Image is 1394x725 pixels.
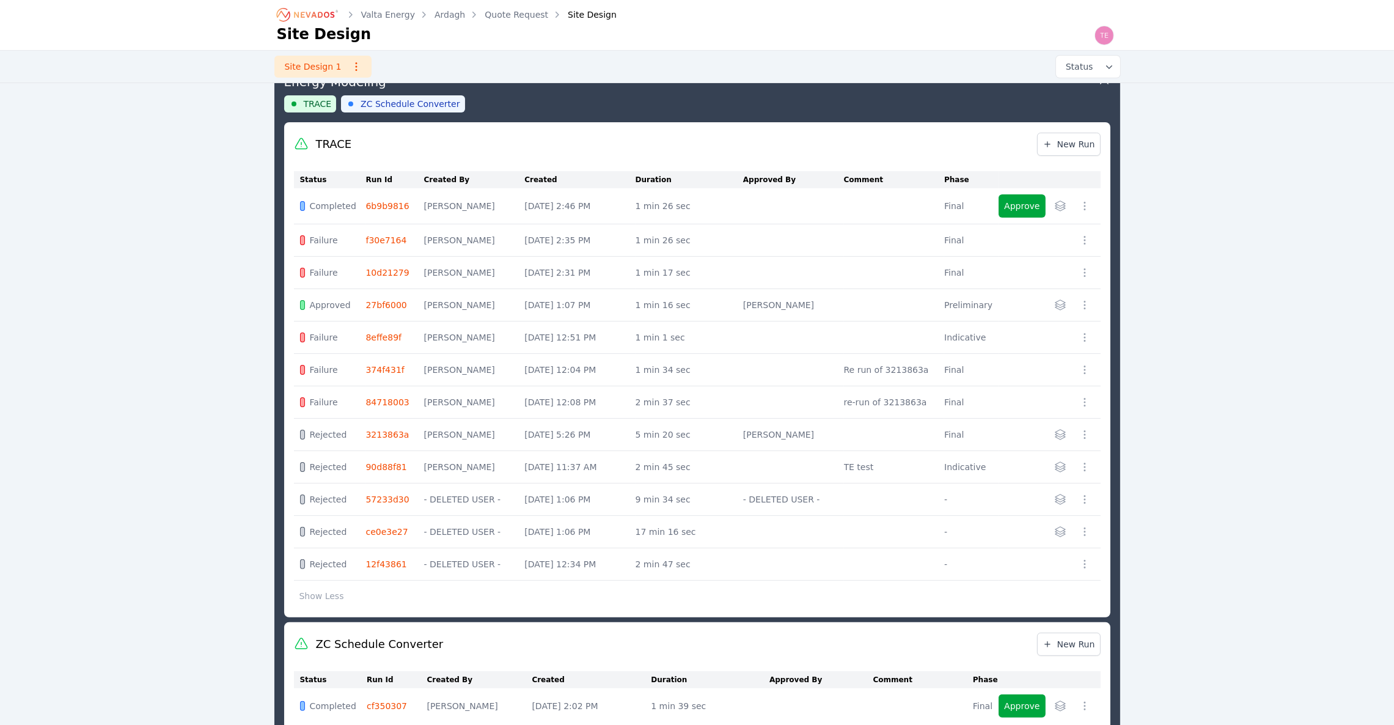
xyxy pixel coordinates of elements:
[524,224,635,257] td: [DATE] 2:35 PM
[524,322,635,354] td: [DATE] 12:51 PM
[277,24,372,44] h1: Site Design
[524,289,635,322] td: [DATE] 1:07 PM
[636,493,737,506] div: 9 min 34 sec
[424,419,525,451] td: [PERSON_NAME]
[310,461,347,473] span: Rejected
[944,396,992,408] div: Final
[361,98,460,110] span: ZC Schedule Converter
[310,331,338,344] span: Failure
[636,267,737,279] div: 1 min 17 sec
[361,9,416,21] a: Valta Energy
[294,171,366,188] th: Status
[743,484,844,516] td: - DELETED USER -
[367,671,427,688] th: Run Id
[636,526,737,538] div: 17 min 16 sec
[844,461,939,473] div: TE test
[944,461,992,473] div: Indicative
[532,671,651,688] th: Created
[424,354,525,386] td: [PERSON_NAME]
[636,299,737,311] div: 1 min 16 sec
[743,289,844,322] td: [PERSON_NAME]
[310,493,347,506] span: Rejected
[366,201,409,211] a: 6b9b9816
[366,235,407,245] a: f30e7164
[636,364,737,376] div: 1 min 34 sec
[1061,61,1093,73] span: Status
[310,396,338,408] span: Failure
[424,516,525,548] td: - DELETED USER -
[844,364,939,376] div: Re run of 3213863a
[424,484,525,516] td: - DELETED USER -
[944,548,999,581] td: -
[1043,138,1095,150] span: New Run
[1043,638,1095,650] span: New Run
[636,396,737,408] div: 2 min 37 sec
[636,429,737,441] div: 5 min 20 sec
[944,484,999,516] td: -
[651,700,763,712] div: 1 min 39 sec
[310,700,356,712] span: Completed
[366,365,405,375] a: 374f431f
[944,171,999,188] th: Phase
[366,462,407,472] a: 90d88f81
[944,364,992,376] div: Final
[769,671,873,688] th: Approved By
[424,188,525,224] td: [PERSON_NAME]
[310,200,356,212] span: Completed
[310,364,338,376] span: Failure
[310,558,347,570] span: Rejected
[551,9,617,21] div: Site Design
[636,331,737,344] div: 1 min 1 sec
[1037,633,1101,656] a: New Run
[844,396,939,408] div: re-run of 3213863a
[1095,26,1114,45] img: Ted Elliott
[944,299,992,311] div: Preliminary
[1056,56,1120,78] button: Status
[524,451,635,484] td: [DATE] 11:37 AM
[524,419,635,451] td: [DATE] 5:26 PM
[636,558,737,570] div: 2 min 47 sec
[999,694,1045,718] button: Approve
[944,429,992,441] div: Final
[310,267,338,279] span: Failure
[424,289,525,322] td: [PERSON_NAME]
[524,354,635,386] td: [DATE] 12:04 PM
[524,171,635,188] th: Created
[424,548,525,581] td: - DELETED USER -
[366,171,424,188] th: Run Id
[424,451,525,484] td: [PERSON_NAME]
[524,386,635,419] td: [DATE] 12:08 PM
[274,56,372,78] a: Site Design 1
[944,267,992,279] div: Final
[427,671,532,688] th: Created By
[524,484,635,516] td: [DATE] 1:06 PM
[294,584,350,608] button: Show Less
[424,322,525,354] td: [PERSON_NAME]
[435,9,465,21] a: Ardagh
[524,548,635,581] td: [DATE] 12:34 PM
[427,688,532,724] td: [PERSON_NAME]
[310,429,347,441] span: Rejected
[304,98,332,110] span: TRACE
[873,671,973,688] th: Comment
[999,194,1045,218] button: Approve
[424,224,525,257] td: [PERSON_NAME]
[636,234,737,246] div: 1 min 26 sec
[366,300,407,310] a: 27bf6000
[973,671,999,688] th: Phase
[316,136,352,153] h2: TRACE
[524,257,635,289] td: [DATE] 2:31 PM
[636,200,737,212] div: 1 min 26 sec
[367,701,407,711] a: cf350307
[743,171,844,188] th: Approved By
[944,234,992,246] div: Final
[651,671,769,688] th: Duration
[310,299,351,311] span: Approved
[366,559,407,569] a: 12f43861
[316,636,444,653] h2: ZC Schedule Converter
[944,331,992,344] div: Indicative
[310,526,347,538] span: Rejected
[485,9,548,21] a: Quote Request
[366,397,409,407] a: 84718003
[844,171,945,188] th: Comment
